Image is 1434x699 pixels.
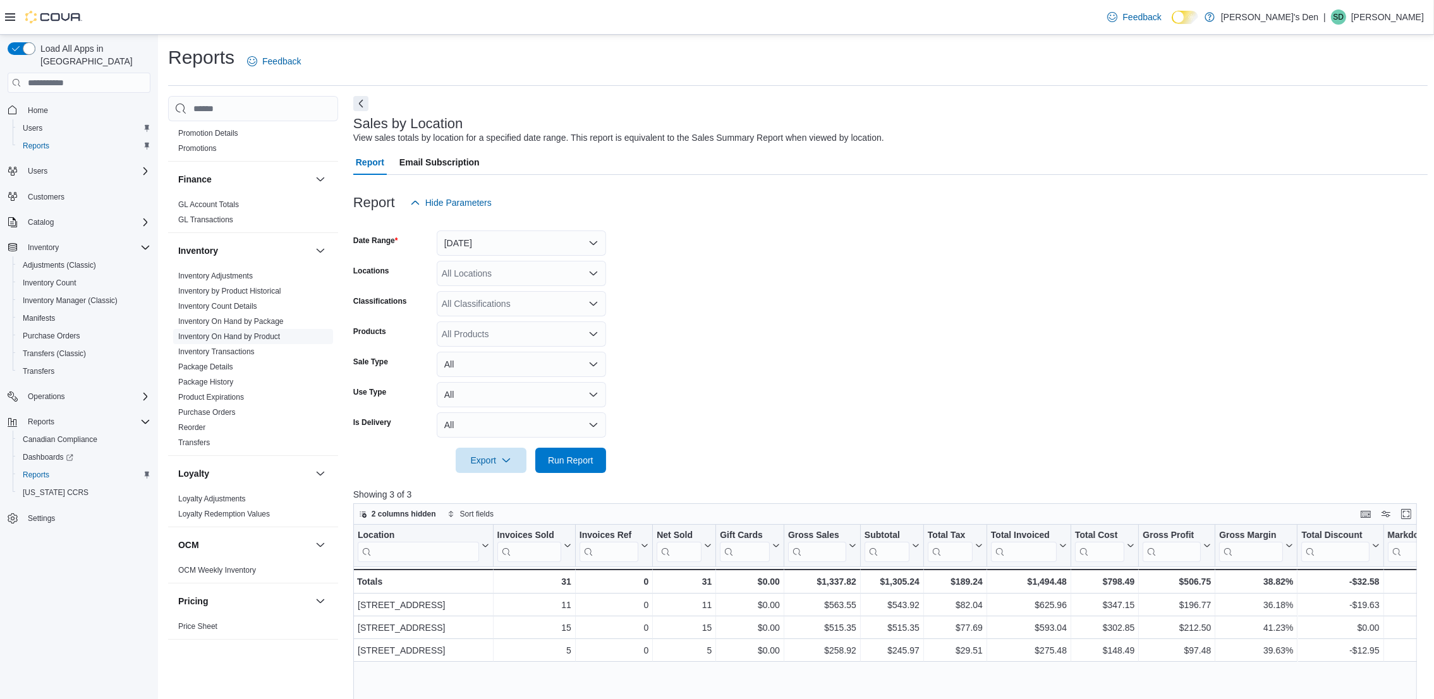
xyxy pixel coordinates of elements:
[178,215,233,224] a: GL Transactions
[178,332,280,341] a: Inventory On Hand by Product
[720,574,780,589] div: $0.00
[178,272,253,280] a: Inventory Adjustments
[588,268,599,278] button: Open list of options
[456,448,526,473] button: Export
[18,258,101,273] a: Adjustments (Classic)
[168,268,338,455] div: Inventory
[18,328,85,344] a: Purchase Orders
[1221,9,1318,25] p: [PERSON_NAME]'s Den
[13,345,155,362] button: Transfers (Classic)
[23,189,70,205] a: Customers
[497,598,571,613] div: 11
[991,574,1067,589] div: $1,494.48
[313,243,328,258] button: Inventory
[313,594,328,609] button: Pricing
[437,230,606,256] button: [DATE]
[23,103,53,118] a: Home
[178,494,246,503] a: Loyalty Adjustments
[1219,598,1293,613] div: 36.18%
[18,293,150,308] span: Inventory Manager (Classic)
[28,391,65,402] span: Operations
[23,240,150,255] span: Inventory
[18,432,102,447] a: Canadian Compliance
[657,643,712,659] div: 5
[178,422,205,433] span: Reorder
[262,55,301,68] span: Feedback
[1075,621,1134,636] div: $302.85
[788,530,846,542] div: Gross Sales
[1075,530,1134,562] button: Total Cost
[353,326,386,337] label: Products
[991,530,1057,542] div: Total Invoiced
[437,352,606,377] button: All
[1219,530,1293,562] button: Gross Margin
[178,467,310,480] button: Loyalty
[178,332,280,342] span: Inventory On Hand by Product
[353,488,1428,501] p: Showing 3 of 3
[178,392,244,402] span: Product Expirations
[3,413,155,431] button: Reports
[1358,506,1373,522] button: Keyboard shortcuts
[3,388,155,405] button: Operations
[358,530,479,562] div: Location
[399,150,480,175] span: Email Subscription
[23,366,54,376] span: Transfers
[13,309,155,327] button: Manifests
[588,299,599,309] button: Open list of options
[178,362,233,372] span: Package Details
[497,530,561,542] div: Invoices Sold
[358,530,489,562] button: Location
[18,364,59,379] a: Transfers
[168,111,338,161] div: Discounts & Promotions
[35,42,150,68] span: Load All Apps in [GEOGRAPHIC_DATA]
[657,621,712,636] div: 15
[178,378,233,386] a: Package History
[18,311,60,326] a: Manifests
[178,129,238,138] a: Promotion Details
[23,313,55,323] span: Manifests
[178,423,205,432] a: Reorder
[497,530,571,562] button: Invoices Sold
[865,621,920,636] div: $515.35
[178,173,212,186] h3: Finance
[437,382,606,407] button: All
[1301,643,1379,659] div: -$12.95
[23,215,59,230] button: Catalog
[178,347,255,357] span: Inventory Transactions
[23,470,49,480] span: Reports
[28,105,48,116] span: Home
[1075,530,1124,542] div: Total Cost
[18,328,150,344] span: Purchase Orders
[1334,9,1344,25] span: SD
[1143,643,1211,659] div: $97.48
[178,362,233,371] a: Package Details
[657,530,712,562] button: Net Sold
[1075,643,1134,659] div: $148.49
[18,138,54,153] a: Reports
[548,454,593,467] span: Run Report
[1075,574,1134,589] div: $798.49
[18,467,54,482] a: Reports
[580,598,648,613] div: 0
[13,466,155,484] button: Reports
[3,239,155,256] button: Inventory
[23,510,150,526] span: Settings
[1075,598,1134,613] div: $347.15
[178,244,218,257] h3: Inventory
[13,137,155,155] button: Reports
[13,327,155,345] button: Purchase Orders
[178,287,281,296] a: Inventory by Product Historical
[865,574,920,589] div: $1,305.24
[168,197,338,232] div: Finance
[178,173,310,186] button: Finance
[1143,530,1201,542] div: Gross Profit
[23,389,70,404] button: Operations
[580,530,638,542] div: Invoices Ref
[788,530,856,562] button: Gross Sales
[313,466,328,481] button: Loyalty
[1399,506,1414,522] button: Enter fullscreen
[13,292,155,309] button: Inventory Manager (Classic)
[1301,530,1369,562] div: Total Discount
[865,530,920,562] button: Subtotal
[18,467,150,482] span: Reports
